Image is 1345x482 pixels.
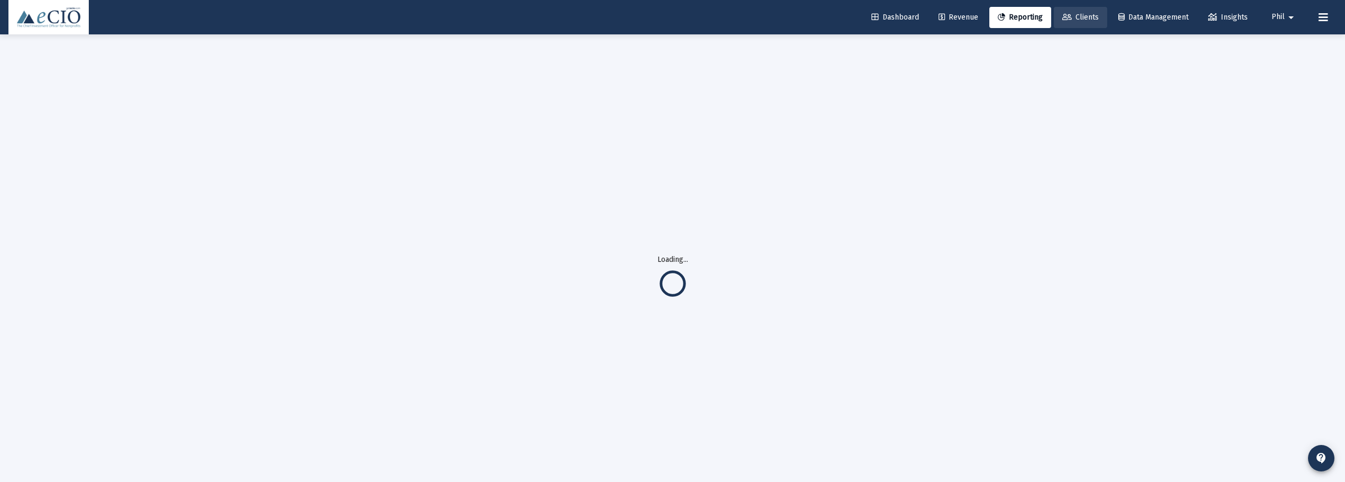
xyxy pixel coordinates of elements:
span: Data Management [1118,13,1189,22]
span: Revenue [939,13,978,22]
span: Phil [1272,13,1285,22]
img: Dashboard [16,7,81,28]
a: Insights [1200,7,1256,28]
mat-icon: contact_support [1315,452,1328,465]
span: Clients [1062,13,1099,22]
mat-icon: arrow_drop_down [1285,7,1297,28]
span: Insights [1208,13,1248,22]
a: Reporting [989,7,1051,28]
a: Data Management [1110,7,1197,28]
span: Reporting [998,13,1043,22]
button: Phil [1259,6,1310,28]
a: Clients [1054,7,1107,28]
a: Dashboard [863,7,927,28]
a: Revenue [930,7,987,28]
span: Dashboard [871,13,919,22]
